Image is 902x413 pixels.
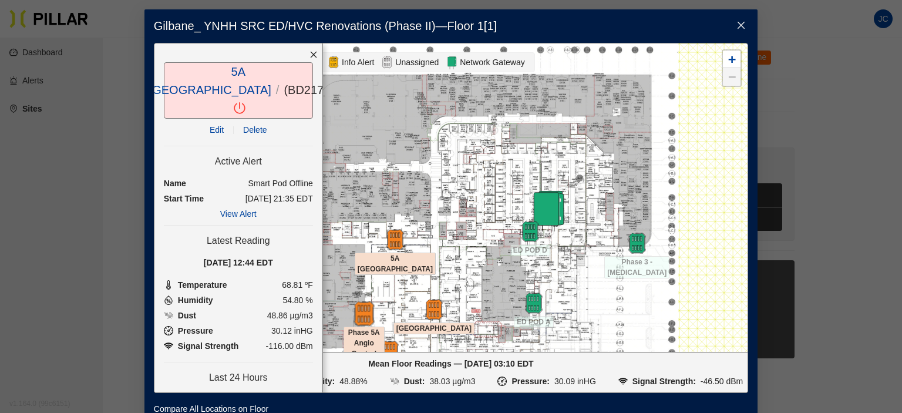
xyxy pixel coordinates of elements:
[164,309,313,322] li: 48.86 µg/m3
[423,299,445,320] img: pod-offline.df94d192.svg
[243,123,267,136] span: Delete
[404,375,425,388] div: Dust:
[728,69,736,84] span: −
[220,209,257,219] a: View Alert
[245,192,313,205] div: [DATE] 21:35 EDT
[248,177,313,190] div: Smart Pod Offline
[520,221,541,242] img: pod-online.97050380.svg
[497,377,507,386] img: PRESSURE
[627,233,648,254] img: pod-online.97050380.svg
[513,293,554,314] div: ED POD A
[728,52,736,66] span: +
[511,375,550,388] div: Pressure:
[351,301,376,326] img: pod-offline.df94d192.svg
[618,375,743,388] li: -46.50 dBm
[178,340,238,352] span: Signal Strength
[390,375,476,388] li: 38.03 µg/m3
[446,55,457,69] img: Network Gateway
[164,341,173,351] img: Pressure
[164,156,313,167] h4: Active Alert
[328,55,339,69] img: Alert
[617,233,658,254] div: Phase 3 - [MEDICAL_DATA]
[632,375,696,388] div: Signal Strength:
[284,83,328,96] span: ( BD217 )
[736,21,746,30] span: close
[339,56,376,69] span: Info Alert
[457,56,527,69] span: Network Gateway
[159,357,743,370] div: Mean Floor Readings — [DATE] 03:10 EDT
[276,83,280,96] span: /
[725,9,758,42] button: Close
[164,192,204,205] div: Start Time
[497,375,595,388] li: 30.09 inHG
[231,102,245,114] span: poweroff
[510,221,551,242] div: ED POD D
[283,375,368,388] li: 48.88%
[164,280,173,290] img: Temperature
[385,229,406,250] img: pod-offline.df94d192.svg
[723,51,741,68] a: Zoom in
[344,303,385,324] div: Phase 5A Angio Control room
[178,278,227,291] span: Temperature
[379,341,400,362] img: pod-offline.df94d192.svg
[523,293,544,314] img: pod-online.97050380.svg
[393,323,474,334] span: [GEOGRAPHIC_DATA]
[178,324,213,337] span: Pressure
[164,296,173,305] img: Humidity
[164,177,186,190] div: Name
[164,278,313,291] li: 68.81 ºF
[375,229,416,250] div: 5A [GEOGRAPHIC_DATA]
[164,372,313,384] h4: Last 24 Hours
[210,125,224,135] a: Edit
[510,244,550,256] span: ED POD D
[164,294,313,307] li: 54.80 %
[413,299,455,320] div: [GEOGRAPHIC_DATA]
[164,324,313,337] li: 30.12 inHG
[723,68,741,86] a: Zoom out
[164,235,313,247] h4: Latest Reading
[618,377,628,386] img: SIGNAL_RSSI
[393,56,441,69] span: Unassigned
[309,51,318,59] span: close
[355,253,436,275] span: 5A [GEOGRAPHIC_DATA]
[390,377,399,386] img: DUST
[344,327,385,370] span: Phase 5A Angio Control room
[178,294,213,307] span: Humidity
[164,311,173,320] img: Dust
[164,340,313,352] li: -116.00 dBm
[178,309,196,322] span: Dust
[164,256,313,269] div: [DATE] 12:44 EDT
[604,256,669,278] span: Phase 3 - [MEDICAL_DATA]
[164,326,173,335] img: Pressure
[527,190,568,231] img: Marker
[514,316,554,328] span: ED POD A
[381,55,393,69] img: Unassigned
[154,19,748,33] h3: Gilbane_ YNHH SRC ED/HVC Renovations (Phase II) — Floor 1 [ 1 ]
